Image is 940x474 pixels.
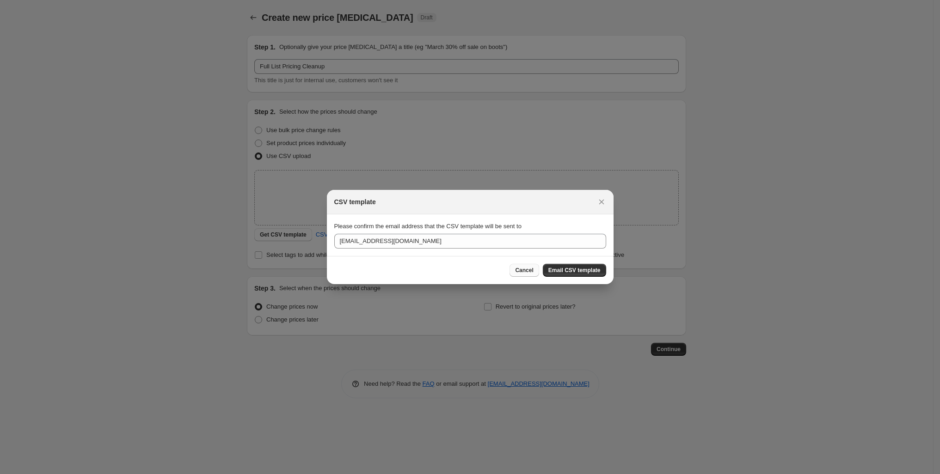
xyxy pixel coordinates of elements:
[515,267,533,274] span: Cancel
[543,264,606,277] button: Email CSV template
[510,264,539,277] button: Cancel
[548,267,601,274] span: Email CSV template
[334,197,376,207] h2: CSV template
[595,195,608,208] button: Close
[334,223,522,230] span: Please confirm the email address that the CSV template will be sent to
